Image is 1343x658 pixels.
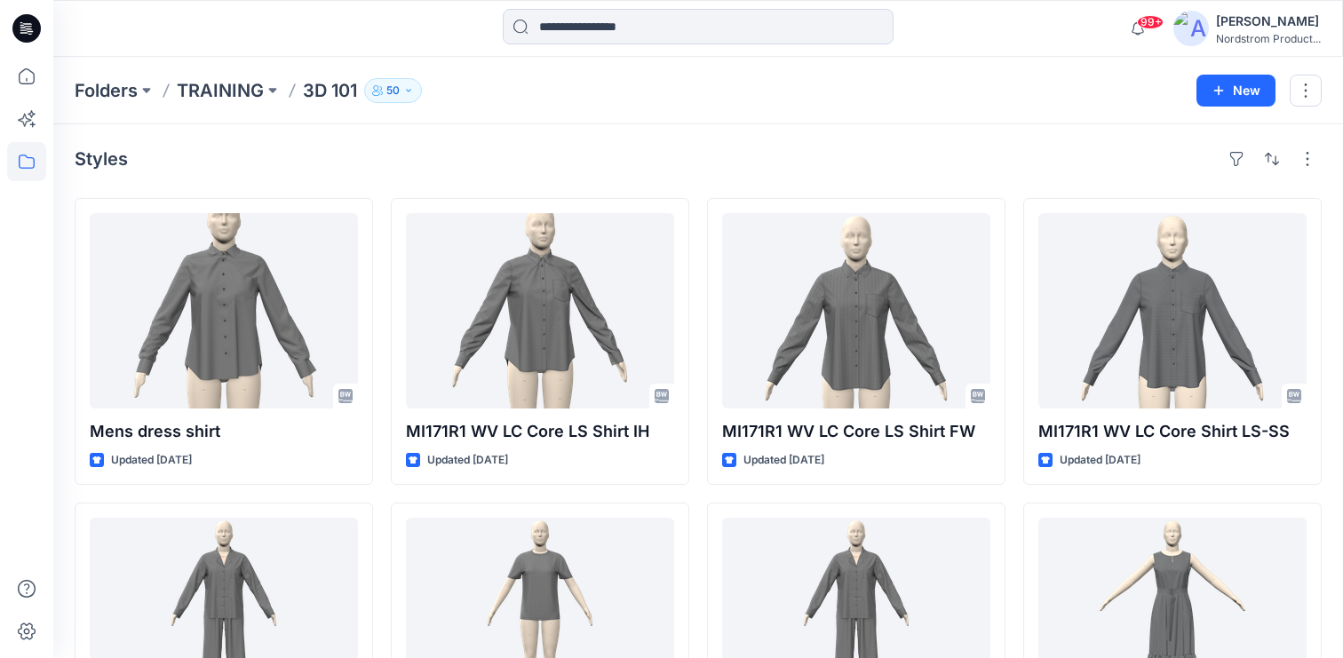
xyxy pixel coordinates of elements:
button: 50 [364,78,422,103]
p: 50 [386,81,400,100]
p: Updated [DATE] [1060,451,1140,470]
a: Folders [75,78,138,103]
img: avatar [1173,11,1209,46]
p: MI171R1 WV LC Core LS Shirt IH [406,419,674,444]
p: 3D 101 [303,78,357,103]
a: TRAINING [177,78,264,103]
p: Mens dress shirt [90,419,358,444]
a: Mens dress shirt [90,213,358,408]
a: MI171R1 WV LC Core LS Shirt IH [406,213,674,408]
button: New [1196,75,1275,107]
p: Updated [DATE] [427,451,508,470]
div: Nordstrom Product... [1216,32,1321,45]
h4: Styles [75,148,128,170]
p: MI171R1 WV LC Core Shirt LS-SS [1038,419,1307,444]
a: MI171R1 WV LC Core Shirt LS-SS [1038,213,1307,408]
div: [PERSON_NAME] [1216,11,1321,32]
p: Updated [DATE] [111,451,192,470]
a: MI171R1 WV LC Core LS Shirt FW [722,213,990,408]
p: Updated [DATE] [743,451,824,470]
span: 99+ [1137,15,1164,29]
p: MI171R1 WV LC Core LS Shirt FW [722,419,990,444]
